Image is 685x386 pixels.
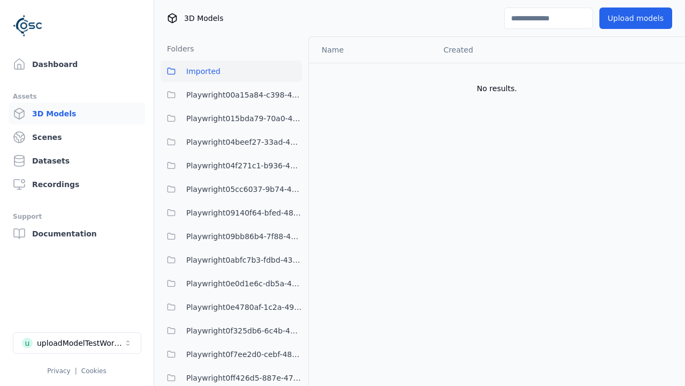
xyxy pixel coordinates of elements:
[161,108,302,129] button: Playwright015bda79-70a0-409c-99cb-1511bab16c94
[186,254,302,266] span: Playwright0abfc7b3-fdbd-438a-9097-bdc709c88d01
[161,202,302,224] button: Playwright09140f64-bfed-4894-9ae1-f5b1e6c36039
[9,150,145,172] a: Datasets
[186,88,302,101] span: Playwright00a15a84-c398-4ef4-9da8-38c036397b1e
[309,37,435,63] th: Name
[13,90,141,103] div: Assets
[81,367,106,375] a: Cookies
[161,84,302,106] button: Playwright00a15a84-c398-4ef4-9da8-38c036397b1e
[186,206,302,219] span: Playwright09140f64-bfed-4894-9ae1-f5b1e6c36039
[9,174,145,195] a: Recordings
[161,226,302,247] button: Playwright09bb86b4-7f88-4a8f-8ea8-a4c9412c995e
[161,43,194,54] h3: Folders
[9,54,145,75] a: Dashboard
[186,112,302,125] span: Playwright015bda79-70a0-409c-99cb-1511bab16c94
[186,348,302,361] span: Playwright0f7ee2d0-cebf-4840-a756-5a7a26222786
[186,372,302,384] span: Playwright0ff426d5-887e-47ce-9e83-c6f549f6a63f
[186,65,220,78] span: Imported
[13,332,141,354] button: Select a workspace
[161,344,302,365] button: Playwright0f7ee2d0-cebf-4840-a756-5a7a26222786
[161,296,302,318] button: Playwright0e4780af-1c2a-492e-901c-6880da17528a
[22,338,33,348] div: u
[186,136,302,149] span: Playwright04beef27-33ad-4b39-a7ba-e3ff045e7193
[47,367,70,375] a: Privacy
[309,63,685,114] td: No results.
[186,324,302,337] span: Playwright0f325db6-6c4b-4947-9a8f-f4487adedf2c
[186,277,302,290] span: Playwright0e0d1e6c-db5a-4244-b424-632341d2c1b4
[161,273,302,294] button: Playwright0e0d1e6c-db5a-4244-b424-632341d2c1b4
[184,13,223,24] span: 3D Models
[161,61,302,82] button: Imported
[161,131,302,153] button: Playwright04beef27-33ad-4b39-a7ba-e3ff045e7193
[161,320,302,342] button: Playwright0f325db6-6c4b-4947-9a8f-f4487adedf2c
[37,338,124,348] div: uploadModelTestWorkspace
[9,103,145,124] a: 3D Models
[161,155,302,176] button: Playwright04f271c1-b936-458c-b5f6-36ca6337f11a
[9,127,145,148] a: Scenes
[186,183,302,196] span: Playwright05cc6037-9b74-4704-86c6-3ffabbdece83
[186,159,302,172] span: Playwright04f271c1-b936-458c-b5f6-36ca6337f11a
[599,8,672,29] button: Upload models
[9,223,145,244] a: Documentation
[161,249,302,271] button: Playwright0abfc7b3-fdbd-438a-9097-bdc709c88d01
[435,37,564,63] th: Created
[75,367,77,375] span: |
[13,210,141,223] div: Support
[186,301,302,314] span: Playwright0e4780af-1c2a-492e-901c-6880da17528a
[13,11,43,41] img: Logo
[161,179,302,200] button: Playwright05cc6037-9b74-4704-86c6-3ffabbdece83
[186,230,302,243] span: Playwright09bb86b4-7f88-4a8f-8ea8-a4c9412c995e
